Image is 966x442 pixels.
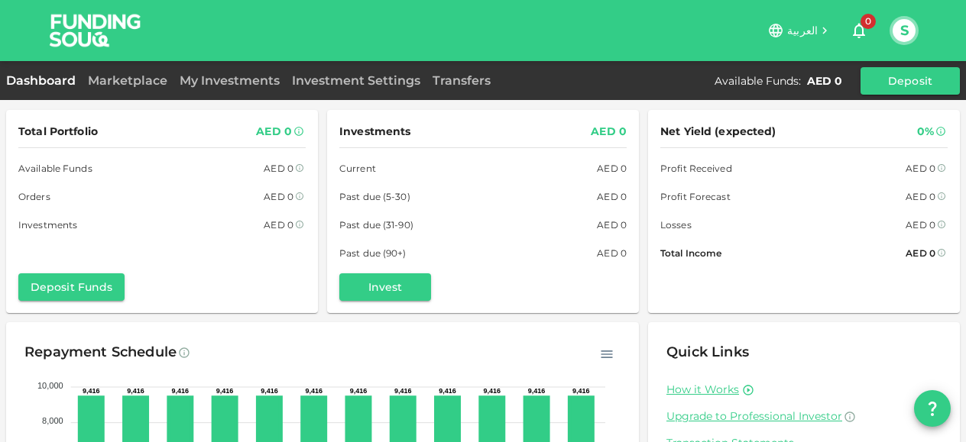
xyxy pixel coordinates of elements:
span: Past due (31-90) [339,217,413,233]
tspan: 10,000 [37,381,63,390]
a: How it Works [666,382,739,397]
div: AED 0 [591,122,627,141]
div: AED 0 [906,245,935,261]
div: AED 0 [597,217,627,233]
div: Repayment Schedule [24,340,177,365]
div: AED 0 [256,122,292,141]
div: AED 0 [906,217,935,233]
a: My Investments [173,73,286,88]
div: AED 0 [807,73,842,89]
div: AED 0 [597,245,627,261]
span: Total Income [660,245,721,261]
a: Dashboard [6,73,82,88]
span: Profit Received [660,160,732,176]
span: Profit Forecast [660,189,731,205]
span: Losses [660,217,692,233]
span: Upgrade to Professional Investor [666,409,842,423]
a: Marketplace [82,73,173,88]
div: AED 0 [906,189,935,205]
span: Current [339,160,376,176]
div: AED 0 [264,189,293,205]
button: question [914,390,951,427]
span: Past due (5-30) [339,189,410,205]
div: AED 0 [264,160,293,176]
div: 0% [917,122,934,141]
div: AED 0 [597,189,627,205]
a: Investment Settings [286,73,426,88]
button: Deposit Funds [18,273,125,301]
button: Invest [339,273,431,301]
div: Available Funds : [715,73,801,89]
a: Upgrade to Professional Investor [666,409,942,424]
span: 0 [861,14,876,29]
span: Investments [339,122,410,141]
span: Net Yield (expected) [660,122,776,141]
span: العربية [787,24,818,37]
button: S [893,19,916,42]
button: 0 [844,15,874,46]
span: Available Funds [18,160,92,176]
span: Quick Links [666,344,749,360]
tspan: 8,000 [42,416,63,425]
span: Investments [18,217,77,233]
div: AED 0 [906,160,935,176]
span: Past due (90+) [339,245,407,261]
button: Deposit [861,67,960,95]
div: AED 0 [264,217,293,233]
span: Total Portfolio [18,122,98,141]
span: Orders [18,189,50,205]
div: AED 0 [597,160,627,176]
a: Transfers [426,73,497,88]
